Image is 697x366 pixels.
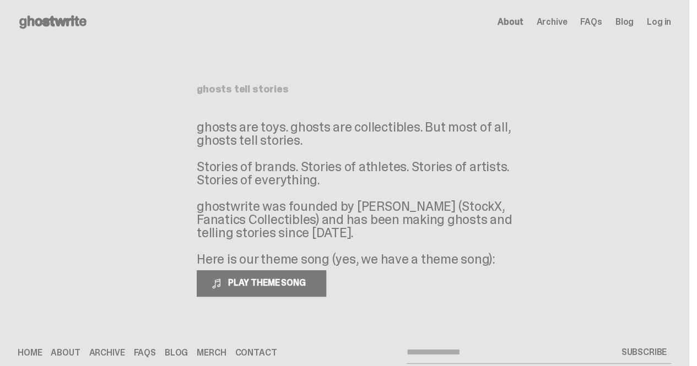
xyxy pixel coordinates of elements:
[18,348,42,357] a: Home
[197,84,492,94] h1: ghosts tell stories
[133,348,155,357] a: FAQs
[647,18,671,26] a: Log in
[51,348,80,357] a: About
[224,277,312,288] span: PLAY THEME SONG
[197,121,527,266] p: ghosts are toys. ghosts are collectibles. But most of all, ghosts tell stories. Stories of brands...
[580,18,602,26] a: FAQs
[617,341,671,363] button: SUBSCRIBE
[197,348,226,357] a: Merch
[235,348,277,357] a: Contact
[498,18,523,26] a: About
[536,18,567,26] a: Archive
[615,18,634,26] a: Blog
[197,270,326,297] button: PLAY THEME SONG
[165,348,188,357] a: Blog
[89,348,125,357] a: Archive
